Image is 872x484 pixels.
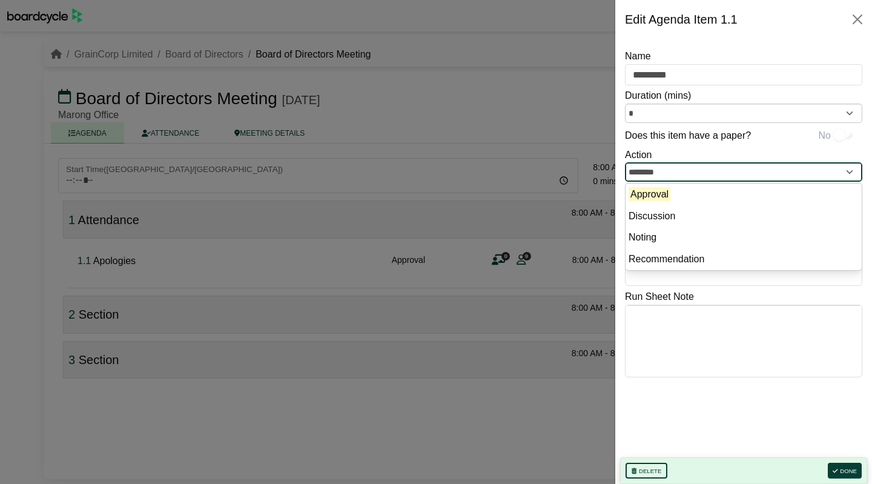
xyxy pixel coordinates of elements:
label: Name [625,48,651,64]
label: Duration (mins) [625,88,691,104]
mark: Approval [629,187,670,201]
li: Noting [626,227,862,248]
button: Close [848,10,867,29]
label: Does this item have a paper? [625,128,751,144]
button: Delete [626,463,667,479]
li: Discussion [626,205,862,227]
label: Run Sheet Note [625,289,694,305]
div: Edit Agenda Item 1.1 [625,10,738,29]
li: Approval [626,184,862,205]
label: Action [625,147,652,163]
span: No [819,128,831,144]
button: Done [828,463,862,479]
li: Recommendation [626,248,862,270]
